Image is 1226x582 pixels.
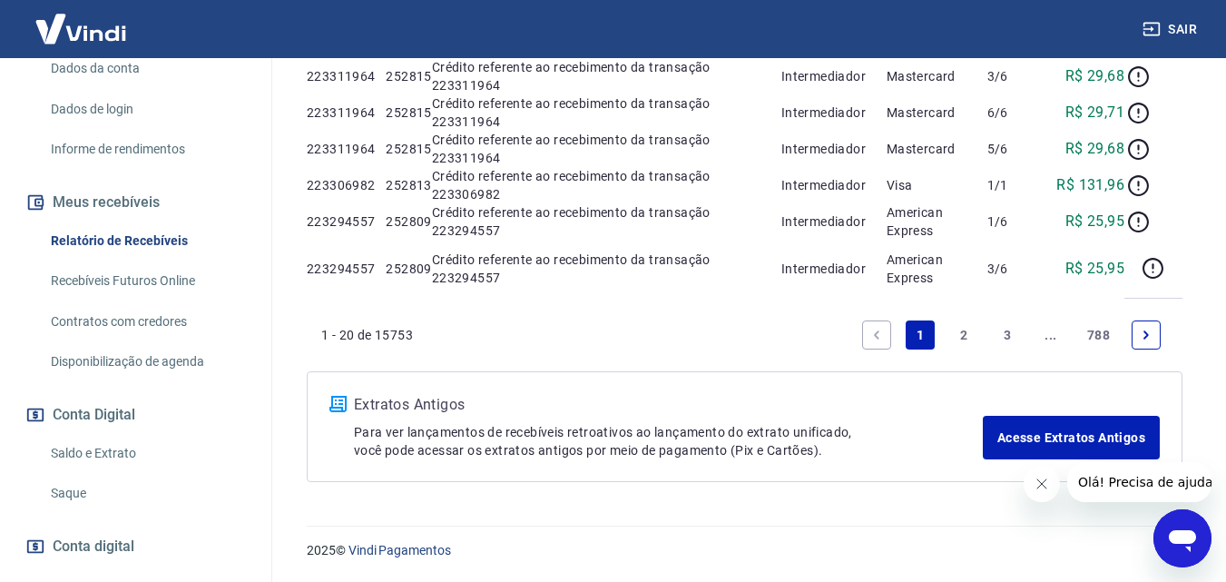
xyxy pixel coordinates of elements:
[44,303,250,340] a: Contratos com credores
[44,222,250,260] a: Relatório de Recebíveis
[307,260,386,278] p: 223294557
[1056,174,1124,196] p: R$ 131,96
[1036,321,1065,350] a: Jump forward
[354,394,983,416] p: Extratos Antigos
[781,212,887,231] p: Intermediador
[781,67,887,85] p: Intermediador
[22,527,250,567] a: Conta digital
[781,104,887,122] p: Intermediador
[44,91,250,128] a: Dados de login
[1080,321,1117,350] a: Page 788
[321,326,413,344] p: 1 - 20 de 15753
[781,260,887,278] p: Intermediador
[307,67,386,85] p: 223311964
[987,104,1041,122] p: 6/6
[1065,211,1124,232] p: R$ 25,95
[307,104,386,122] p: 223311964
[1153,509,1211,567] iframe: Botão para abrir a janela de mensagens
[987,140,1041,158] p: 5/6
[987,212,1041,231] p: 1/6
[1132,321,1161,350] a: Next page
[354,423,983,459] p: Para ver lançamentos de recebíveis retroativos ao lançamento do extrato unificado, você pode aces...
[432,203,781,240] p: Crédito referente ao recebimento da transação 223294557
[887,140,987,158] p: Mastercard
[22,182,250,222] button: Meus recebíveis
[887,104,987,122] p: Mastercard
[329,396,347,412] img: ícone
[432,167,781,203] p: Crédito referente ao recebimento da transação 223306982
[53,534,134,559] span: Conta digital
[887,67,987,85] p: Mastercard
[386,67,431,85] p: 252815
[44,435,250,472] a: Saldo e Extrato
[307,541,1182,560] p: 2025 ©
[1139,13,1204,46] button: Sair
[432,58,781,94] p: Crédito referente ao recebimento da transação 223311964
[781,176,887,194] p: Intermediador
[432,94,781,131] p: Crédito referente ao recebimento da transação 223311964
[307,212,386,231] p: 223294557
[1065,65,1124,87] p: R$ 29,68
[44,50,250,87] a: Dados da conta
[44,262,250,300] a: Recebíveis Futuros Online
[1065,138,1124,160] p: R$ 29,68
[44,131,250,168] a: Informe de rendimentos
[987,260,1041,278] p: 3/6
[307,176,386,194] p: 223306982
[386,176,431,194] p: 252813
[949,321,978,350] a: Page 2
[987,67,1041,85] p: 3/6
[22,1,140,56] img: Vindi
[887,251,987,287] p: American Express
[1065,258,1124,280] p: R$ 25,95
[11,13,152,27] span: Olá! Precisa de ajuda?
[22,395,250,435] button: Conta Digital
[1067,462,1211,502] iframe: Mensagem da empresa
[987,176,1041,194] p: 1/1
[432,251,781,287] p: Crédito referente ao recebimento da transação 223294557
[983,416,1160,459] a: Acesse Extratos Antigos
[781,140,887,158] p: Intermediador
[386,260,431,278] p: 252809
[386,140,431,158] p: 252815
[307,140,386,158] p: 223311964
[855,313,1168,357] ul: Pagination
[887,176,987,194] p: Visa
[44,343,250,380] a: Disponibilização de agenda
[348,543,451,557] a: Vindi Pagamentos
[44,475,250,512] a: Saque
[993,321,1022,350] a: Page 3
[862,321,891,350] a: Previous page
[1065,102,1124,123] p: R$ 29,71
[386,212,431,231] p: 252809
[386,104,431,122] p: 252815
[906,321,935,350] a: Page 1 is your current page
[432,131,781,167] p: Crédito referente ao recebimento da transação 223311964
[1024,466,1060,502] iframe: Fechar mensagem
[887,203,987,240] p: American Express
